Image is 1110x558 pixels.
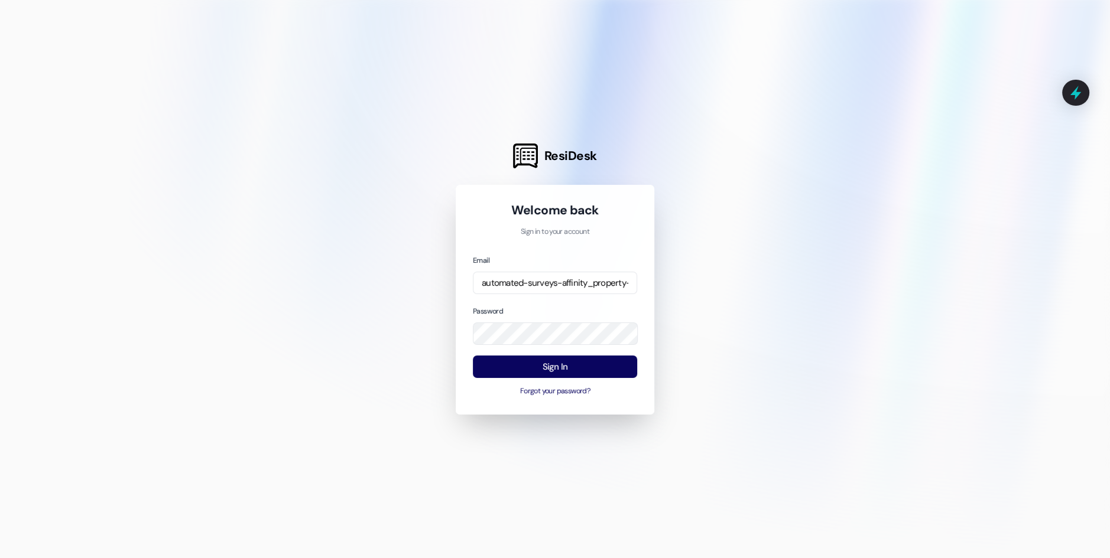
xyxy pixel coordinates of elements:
img: ResiDesk Logo [513,143,538,168]
p: Sign in to your account [473,227,637,237]
label: Email [473,256,489,265]
h1: Welcome back [473,202,637,218]
input: name@example.com [473,272,637,295]
label: Password [473,306,503,316]
button: Sign In [473,355,637,378]
button: Forgot your password? [473,386,637,397]
span: ResiDesk [544,148,597,164]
